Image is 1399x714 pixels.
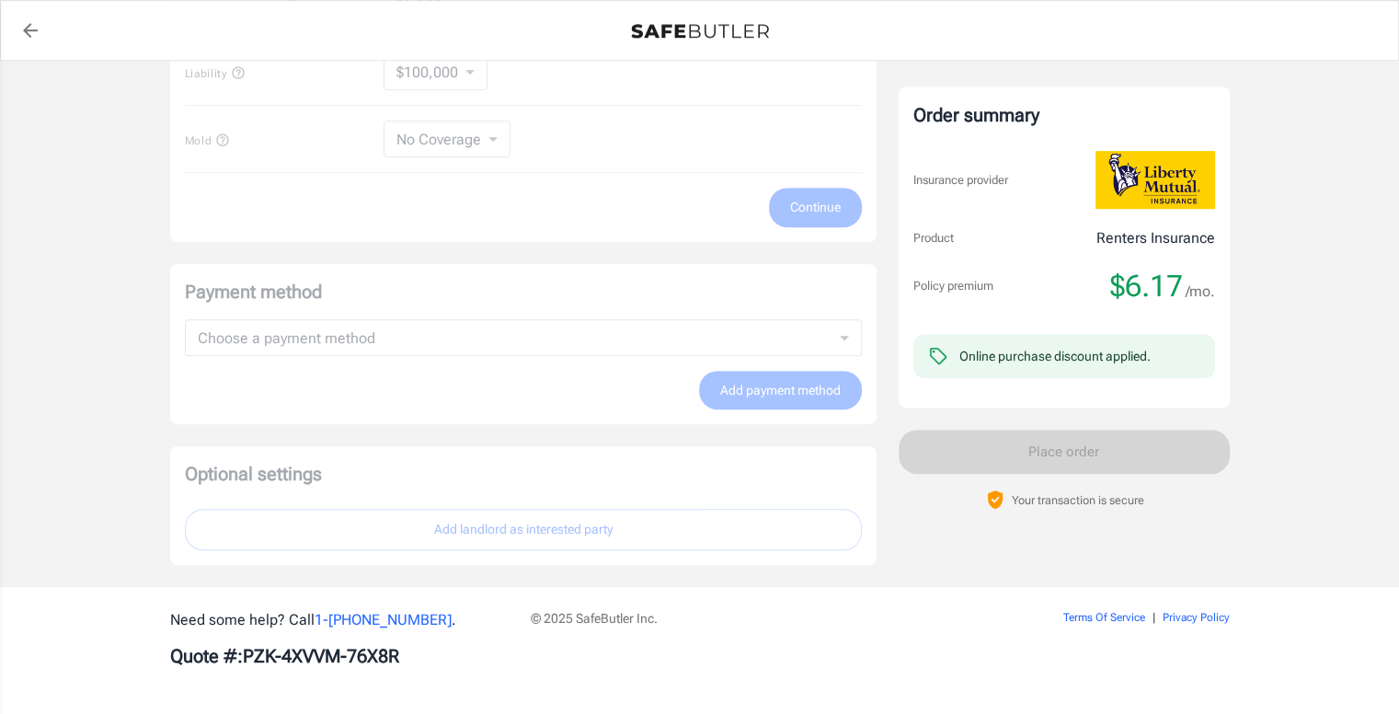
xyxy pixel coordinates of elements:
span: $6.17 [1110,268,1183,305]
p: Insurance provider [913,171,1008,190]
p: Need some help? Call . [170,609,509,631]
b: Quote #: PZK-4XVVM-76X8R [170,645,399,667]
p: Renters Insurance [1096,227,1215,249]
img: Liberty Mutual [1095,151,1215,209]
a: Terms Of Service [1063,611,1145,624]
a: Privacy Policy [1163,611,1230,624]
p: Policy premium [913,277,993,295]
a: back to quotes [12,12,49,49]
p: Product [913,229,954,248]
div: Online purchase discount applied. [959,347,1151,365]
span: | [1152,611,1155,624]
div: Order summary [913,101,1215,129]
span: /mo. [1186,279,1215,305]
img: Back to quotes [631,24,769,39]
a: 1-[PHONE_NUMBER] [315,611,452,628]
p: Your transaction is secure [1012,491,1144,509]
p: © 2025 SafeButler Inc. [531,609,959,628]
